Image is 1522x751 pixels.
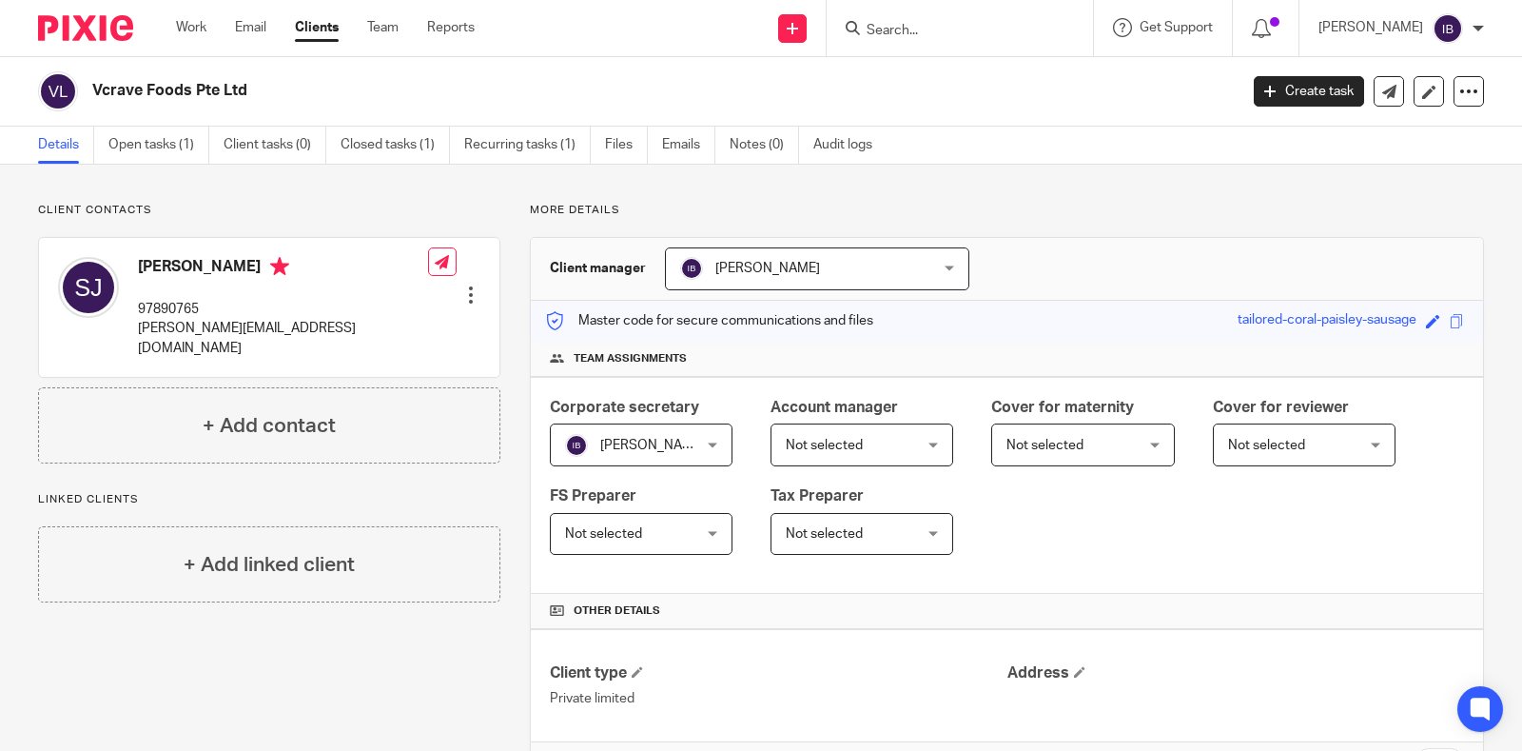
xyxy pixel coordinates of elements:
p: 97890765 [138,300,428,319]
a: Files [605,127,648,164]
span: FS Preparer [550,488,636,504]
h4: Client type [550,663,1006,683]
a: Work [176,18,206,37]
a: Create task [1254,76,1364,107]
span: Not selected [786,527,863,541]
img: svg%3E [58,257,119,318]
span: Account manager [771,400,898,415]
h4: [PERSON_NAME] [138,257,428,281]
span: [PERSON_NAME] [715,262,820,275]
div: tailored-coral-paisley-sausage [1238,310,1416,332]
span: Team assignments [574,351,687,366]
img: svg%3E [1433,13,1463,44]
a: Closed tasks (1) [341,127,450,164]
a: Recurring tasks (1) [464,127,591,164]
a: Open tasks (1) [108,127,209,164]
a: Emails [662,127,715,164]
p: More details [530,203,1484,218]
input: Search [865,23,1036,40]
span: Cover for maternity [991,400,1134,415]
span: Get Support [1140,21,1213,34]
p: [PERSON_NAME] [1318,18,1423,37]
a: Team [367,18,399,37]
a: Notes (0) [730,127,799,164]
p: Client contacts [38,203,500,218]
span: [PERSON_NAME] [600,439,705,452]
img: svg%3E [38,71,78,111]
span: Other details [574,603,660,619]
a: Reports [427,18,475,37]
span: Tax Preparer [771,488,864,504]
p: Linked clients [38,492,500,507]
p: Master code for secure communications and files [545,311,873,330]
img: svg%3E [565,434,588,457]
h4: + Add linked client [184,550,355,580]
img: Pixie [38,15,133,41]
span: Not selected [565,527,642,541]
span: Not selected [786,439,863,452]
h3: Client manager [550,259,646,278]
a: Clients [295,18,339,37]
a: Audit logs [813,127,887,164]
p: [PERSON_NAME][EMAIL_ADDRESS][DOMAIN_NAME] [138,319,428,358]
span: Not selected [1006,439,1083,452]
img: svg%3E [680,257,703,280]
h2: Vcrave Foods Pte Ltd [92,81,999,101]
h4: Address [1007,663,1464,683]
h4: + Add contact [203,411,336,441]
p: Private limited [550,689,1006,708]
span: Not selected [1228,439,1305,452]
a: Details [38,127,94,164]
span: Cover for reviewer [1213,400,1349,415]
a: Email [235,18,266,37]
span: Corporate secretary [550,400,699,415]
a: Client tasks (0) [224,127,326,164]
i: Primary [270,257,289,276]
